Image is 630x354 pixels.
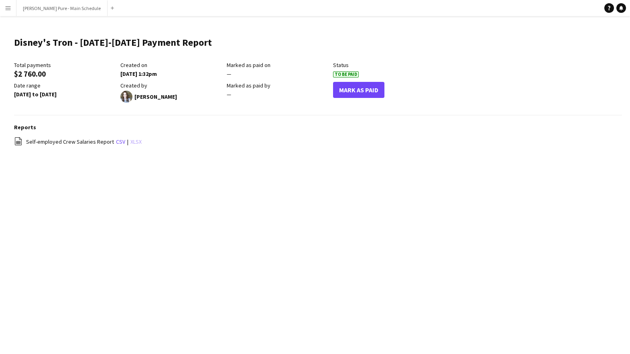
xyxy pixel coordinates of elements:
a: xlsx [130,138,142,145]
div: [PERSON_NAME] [120,91,223,103]
h1: Disney's Tron - [DATE]-[DATE] Payment Report [14,37,212,49]
span: To Be Paid [333,71,359,77]
div: Created on [120,61,223,69]
span: Self-employed Crew Salaries Report [26,138,114,145]
span: — [227,70,231,77]
div: $2 760.00 [14,70,116,77]
button: [PERSON_NAME] Pure - Main Schedule [16,0,108,16]
div: [DATE] 1:32pm [120,70,223,77]
div: Status [333,61,435,69]
span: — [227,91,231,98]
div: Date range [14,82,116,89]
div: Total payments [14,61,116,69]
div: Created by [120,82,223,89]
a: csv [116,138,125,145]
div: [DATE] to [DATE] [14,91,116,98]
h3: Reports [14,124,622,131]
div: Marked as paid on [227,61,329,69]
button: Mark As Paid [333,82,384,98]
div: Marked as paid by [227,82,329,89]
div: | [14,137,622,147]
